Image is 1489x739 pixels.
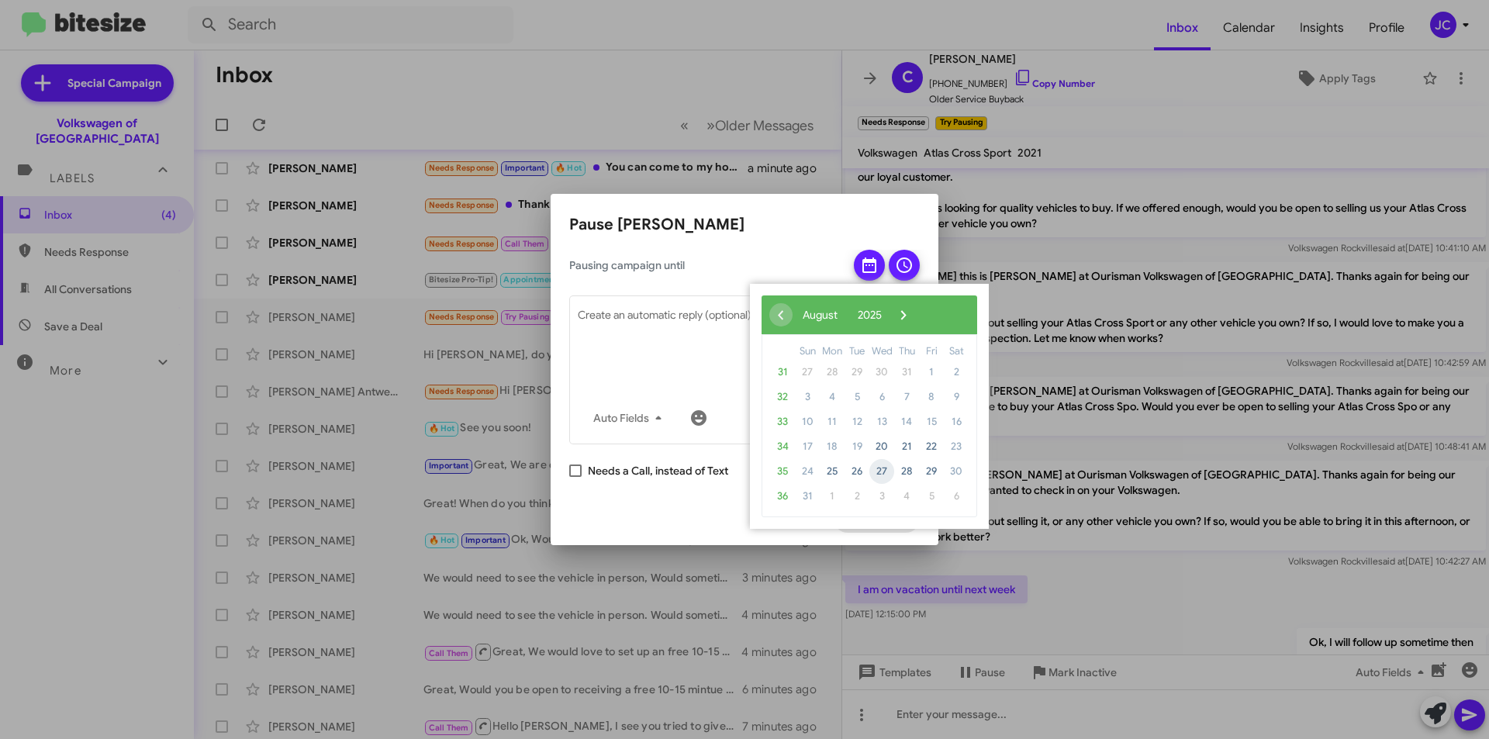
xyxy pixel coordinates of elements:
span: 1 [820,484,845,509]
span: 18 [820,434,845,459]
span: 26 [845,459,869,484]
span: 25 [820,459,845,484]
span: 9 [944,385,969,409]
span: 20 [869,434,894,459]
span: 30 [944,459,969,484]
span: 5 [845,385,869,409]
span: 11 [820,409,845,434]
span: 7 [894,385,919,409]
bs-datepicker-navigation-view: ​ ​ ​ [769,304,915,318]
span: 29 [919,459,944,484]
span: 1 [919,360,944,385]
button: 2025 [848,303,892,326]
span: 14 [894,409,919,434]
span: 28 [894,459,919,484]
span: Auto Fields [593,404,668,432]
span: 5 [919,484,944,509]
span: 35 [770,459,795,484]
span: 31 [795,484,820,509]
span: 28 [820,360,845,385]
span: ‹ [769,303,793,326]
span: 27 [869,459,894,484]
span: 16 [944,409,969,434]
th: weekday [869,343,894,360]
span: Needs a Call, instead of Text [588,461,728,480]
th: weekday [845,343,869,360]
th: weekday [944,343,969,360]
span: 32 [770,385,795,409]
span: 36 [770,484,795,509]
span: 4 [894,484,919,509]
span: 31 [770,360,795,385]
span: 21 [894,434,919,459]
span: 30 [869,360,894,385]
button: August [793,303,848,326]
span: 8 [919,385,944,409]
span: 12 [845,409,869,434]
span: Pausing campaign until [569,257,841,273]
span: 2 [845,484,869,509]
th: weekday [795,343,820,360]
span: 29 [845,360,869,385]
span: 3 [795,385,820,409]
span: 24 [795,459,820,484]
span: August [803,308,838,322]
span: 34 [770,434,795,459]
span: 6 [869,385,894,409]
bs-datepicker-container: calendar [750,284,989,529]
h2: Pause [PERSON_NAME] [569,212,920,237]
span: 33 [770,409,795,434]
th: weekday [820,343,845,360]
span: 2 [944,360,969,385]
th: weekday [919,343,944,360]
span: 10 [795,409,820,434]
th: weekday [894,343,919,360]
span: 4 [820,385,845,409]
span: 27 [795,360,820,385]
button: Auto Fields [581,404,680,432]
span: 19 [845,434,869,459]
span: 13 [869,409,894,434]
span: 15 [919,409,944,434]
span: 23 [944,434,969,459]
button: › [892,303,915,326]
span: 3 [869,484,894,509]
span: 31 [894,360,919,385]
span: 22 [919,434,944,459]
span: 6 [944,484,969,509]
span: 2025 [858,308,882,322]
span: 17 [795,434,820,459]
